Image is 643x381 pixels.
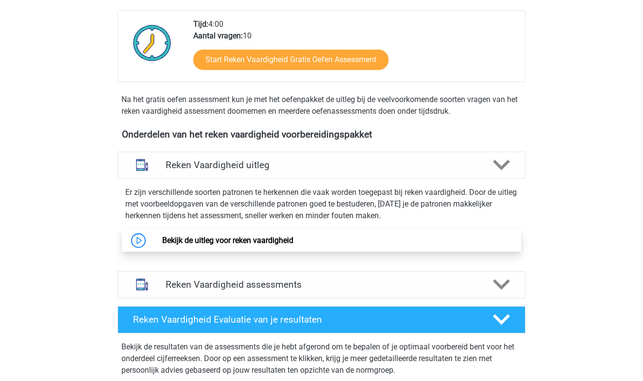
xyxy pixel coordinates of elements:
[114,152,529,179] a: uitleg Reken Vaardigheid uitleg
[114,271,529,298] a: assessments Reken Vaardigheid assessments
[166,279,477,290] h4: Reken Vaardigheid assessments
[186,18,525,82] div: 4:00 10
[193,31,243,40] b: Aantal vragen:
[193,50,389,70] a: Start Reken Vaardigheid Gratis Oefen Assessment
[118,94,525,117] div: Na het gratis oefen assessment kun je met het oefenpakket de uitleg bij de veelvoorkomende soorte...
[128,18,177,67] img: Klok
[130,272,154,297] img: reken vaardigheid assessments
[133,314,477,325] h4: Reken Vaardigheid Evaluatie van je resultaten
[122,129,521,140] h4: Onderdelen van het reken vaardigheid voorbereidingspakket
[114,306,529,333] a: Reken Vaardigheid Evaluatie van je resultaten
[121,341,522,376] p: Bekijk de resultaten van de assessments die je hebt afgerond om te bepalen of je optimaal voorber...
[162,236,293,245] a: Bekijk de uitleg voor reken vaardigheid
[125,187,518,222] p: Er zijn verschillende soorten patronen te herkennen die vaak worden toegepast bij reken vaardighe...
[193,19,208,29] b: Tijd:
[130,153,154,177] img: reken vaardigheid uitleg
[166,159,477,171] h4: Reken Vaardigheid uitleg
